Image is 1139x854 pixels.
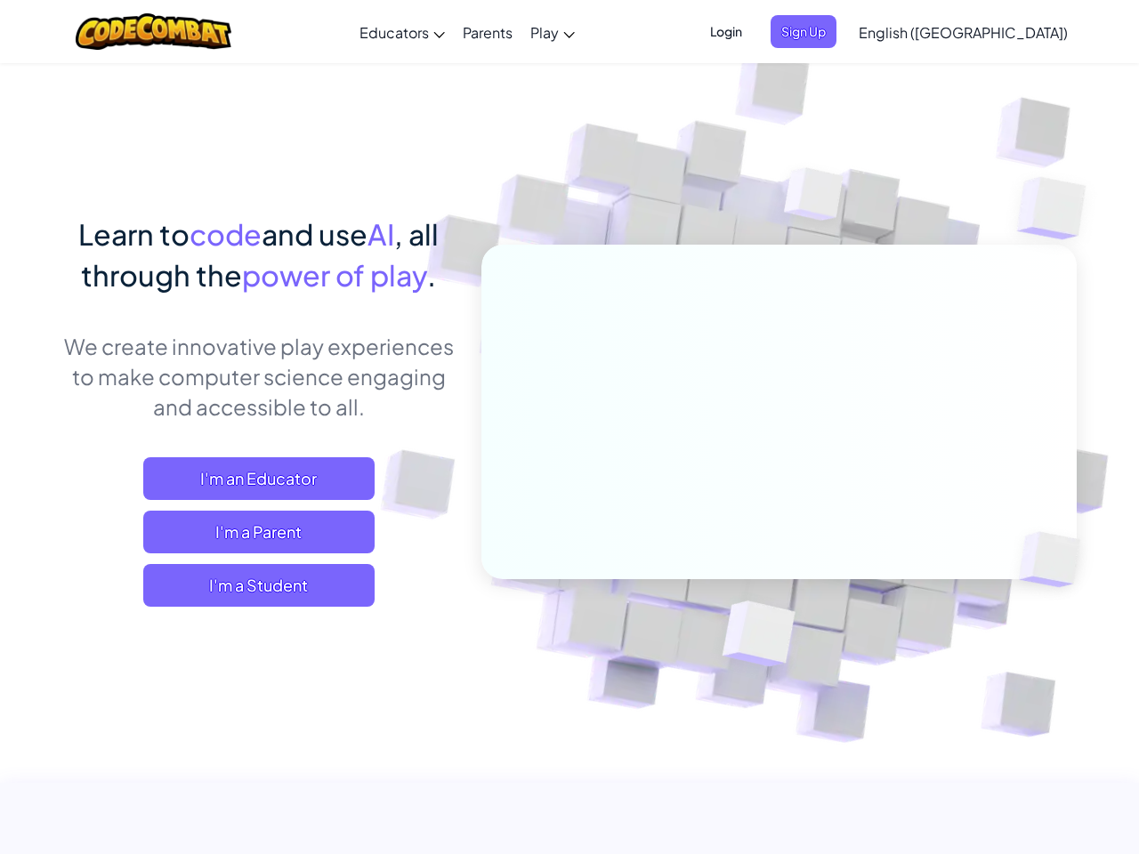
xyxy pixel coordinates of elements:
[76,13,231,50] img: CodeCombat logo
[521,8,584,56] a: Play
[699,15,753,48] button: Login
[359,23,429,42] span: Educators
[368,216,394,252] span: AI
[679,563,838,711] img: Overlap cubes
[190,216,262,252] span: code
[262,216,368,252] span: and use
[981,133,1135,284] img: Overlap cubes
[351,8,454,56] a: Educators
[454,8,521,56] a: Parents
[143,564,375,607] button: I'm a Student
[242,257,427,293] span: power of play
[143,457,375,500] a: I'm an Educator
[427,257,436,293] span: .
[771,15,836,48] button: Sign Up
[990,495,1123,624] img: Overlap cubes
[859,23,1068,42] span: English ([GEOGRAPHIC_DATA])
[143,511,375,553] a: I'm a Parent
[751,133,879,265] img: Overlap cubes
[530,23,559,42] span: Play
[850,8,1077,56] a: English ([GEOGRAPHIC_DATA])
[78,216,190,252] span: Learn to
[62,331,455,422] p: We create innovative play experiences to make computer science engaging and accessible to all.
